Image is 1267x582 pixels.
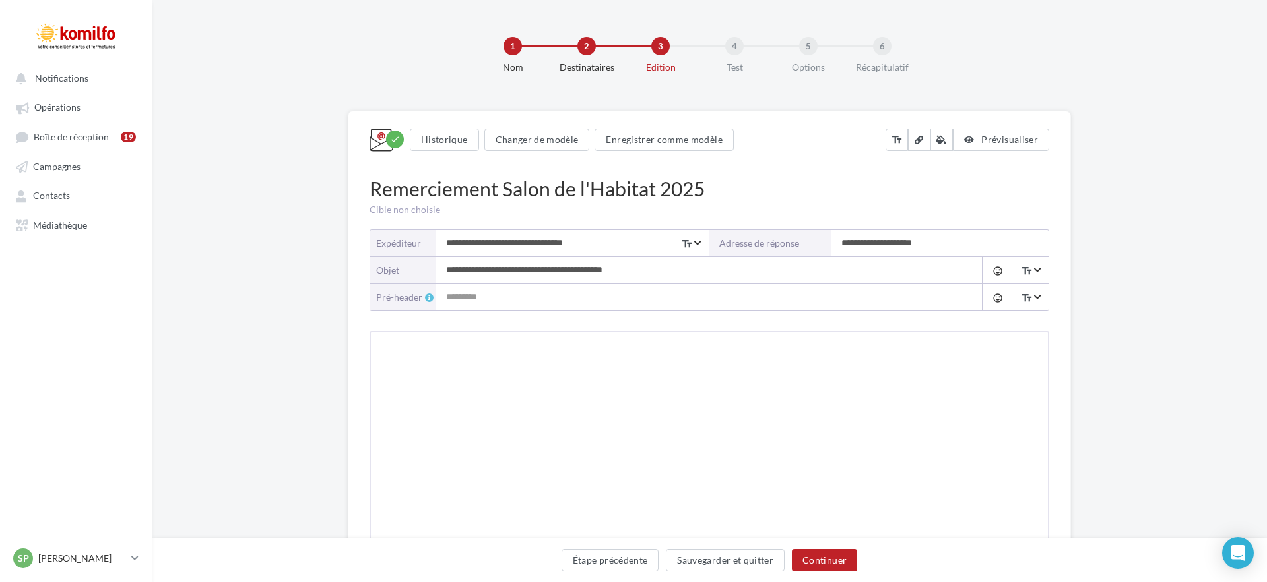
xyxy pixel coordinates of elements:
div: 5 [799,37,818,55]
span: Contacts [33,190,70,202]
button: Continuer [792,549,857,571]
div: Expéditeur [376,237,426,250]
i: text_fields [891,133,903,146]
div: Modifications enregistrées [386,131,404,148]
label: Adresse de réponse [709,230,831,256]
div: Options [766,61,851,74]
a: Contacts [8,183,144,207]
div: Destinataires [544,61,629,74]
div: Open Intercom Messenger [1222,537,1254,569]
i: tag_faces [992,293,1003,303]
div: 2 [577,37,596,55]
span: Opérations [34,102,81,113]
div: 3 [651,37,670,55]
span: Notifications [35,73,88,84]
span: Prévisualiser [981,134,1038,145]
p: [PERSON_NAME] [38,552,126,565]
a: Campagnes [8,154,144,178]
span: Select box activate [674,230,708,256]
span: Médiathèque [33,219,87,231]
div: 19 [121,132,136,142]
button: tag_faces [982,257,1013,283]
div: 6 [873,37,892,55]
button: Sauvegarder et quitter [666,549,785,571]
div: Edition [618,61,703,74]
i: tag_faces [992,266,1003,276]
div: Récapitulatif [840,61,925,74]
i: text_fields [681,237,693,250]
button: Historique [410,129,479,151]
span: SP [18,552,29,565]
div: Remerciement Salon de l'Habitat 2025 [370,175,1049,203]
span: Boîte de réception [34,131,109,142]
div: 4 [725,37,744,55]
div: Test [692,61,777,74]
div: Nom [471,61,555,74]
span: Select box activate [1014,257,1048,283]
button: Enregistrer comme modèle [595,129,733,151]
div: objet [376,264,426,277]
div: 1 [504,37,522,55]
i: text_fields [1021,264,1033,277]
button: Étape précédente [562,549,659,571]
button: Notifications [8,66,139,90]
button: Changer de modèle [484,129,590,151]
i: check [390,134,400,144]
button: text_fields [886,129,908,151]
button: Prévisualiser [953,129,1049,151]
div: Cible non choisie [370,203,1049,216]
div: Pré-header [376,291,436,304]
a: Opérations [8,95,144,119]
a: SP [PERSON_NAME] [11,546,141,571]
span: Select box activate [1014,284,1048,310]
i: text_fields [1021,291,1033,305]
a: Boîte de réception19 [8,125,144,149]
button: tag_faces [982,284,1013,310]
a: Médiathèque [8,213,144,237]
span: Campagnes [33,161,81,172]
